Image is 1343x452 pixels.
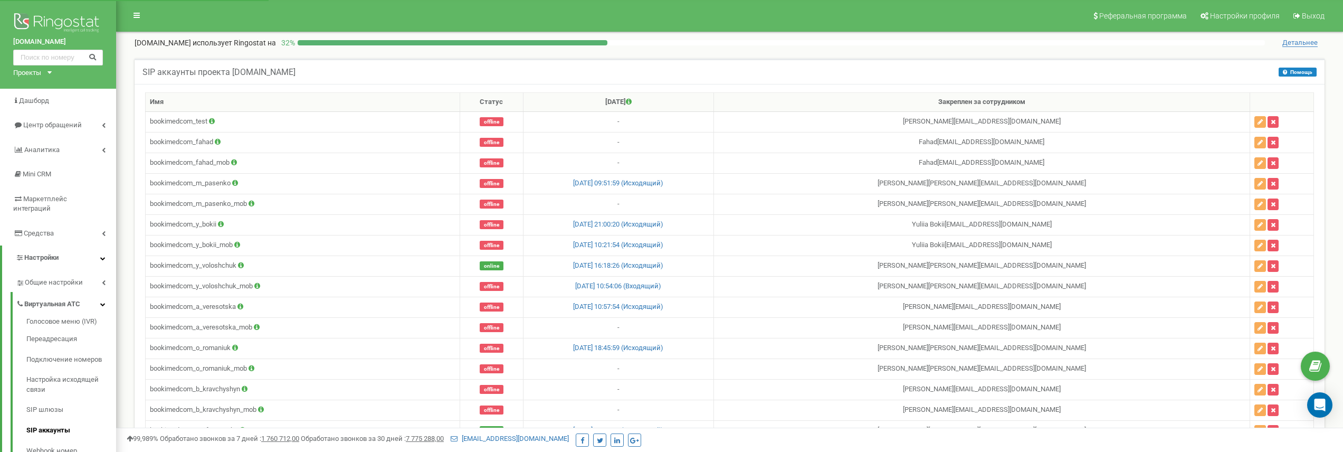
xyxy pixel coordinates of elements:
[261,435,299,442] u: 1 760 712,00
[160,435,299,442] span: Обработано звонков за 7 дней :
[24,146,60,154] span: Аналитика
[480,385,503,394] span: offline
[127,435,158,442] span: 99,989%
[1302,12,1325,20] span: Выход
[523,153,714,173] td: -
[146,338,460,359] td: bookimedcom_o_romaniuk
[146,317,460,338] td: bookimedcom_a_veresotska_mob
[523,317,714,338] td: -
[146,379,460,400] td: bookimedcom_b_kravchyshyn
[26,329,116,350] a: Переадресация
[135,37,276,48] p: [DOMAIN_NAME]
[146,194,460,214] td: bookimedcom_m_pasenko_mob
[13,68,41,78] div: Проекты
[714,93,1250,112] th: Закреплен за сотрудником
[714,111,1250,132] td: [PERSON_NAME] [EMAIL_ADDRESS][DOMAIN_NAME]
[13,50,103,65] input: Поиск по номеру
[573,179,663,187] a: [DATE] 09:51:59 (Исходящий)
[714,256,1250,276] td: [PERSON_NAME] [PERSON_NAME][EMAIL_ADDRESS][DOMAIN_NAME]
[460,93,523,112] th: Статус
[480,261,503,270] span: online
[573,344,663,352] a: [DATE] 18:45:59 (Исходящий)
[1099,12,1187,20] span: Реферальная программа
[480,282,503,291] span: offline
[146,276,460,297] td: bookimedcom_y_voloshchuk_mob
[480,158,503,167] span: offline
[575,282,661,290] a: [DATE] 10:54:06 (Входящий)
[19,97,49,105] span: Дашборд
[480,138,503,147] span: offline
[523,111,714,132] td: -
[714,317,1250,338] td: [PERSON_NAME] [EMAIL_ADDRESS][DOMAIN_NAME]
[146,132,460,153] td: bookimedcom_fahad
[451,435,569,442] a: [EMAIL_ADDRESS][DOMAIN_NAME]
[573,303,663,310] a: [DATE] 10:57:54 (Исходящий)
[480,344,503,353] span: offline
[1307,392,1332,418] div: Open Intercom Messenger
[523,379,714,400] td: -
[1279,68,1317,77] button: Помощь
[16,270,116,292] a: Общие настройки
[24,299,80,309] span: Виртуальная АТС
[480,364,503,373] span: offline
[23,170,51,178] span: Mini CRM
[146,235,460,256] td: bookimedcom_y_bokii_mob
[714,173,1250,194] td: [PERSON_NAME] [PERSON_NAME][EMAIL_ADDRESS][DOMAIN_NAME]
[406,435,444,442] u: 7 775 288,00
[523,93,714,112] th: [DATE]
[146,359,460,379] td: bookimedcom_o_romaniuk_mob
[523,132,714,153] td: -
[523,359,714,379] td: -
[573,426,663,434] a: [DATE] 10:54:44 (Исходящий)
[480,426,503,435] span: online
[714,153,1250,173] td: Fahad [EMAIL_ADDRESS][DOMAIN_NAME]
[26,317,116,329] a: Голосовое меню (IVR)
[480,303,503,312] span: offline
[480,200,503,209] span: offline
[2,246,116,270] a: Настройки
[480,220,503,229] span: offline
[193,39,276,47] span: использует Ringostat на
[714,400,1250,420] td: [PERSON_NAME] [EMAIL_ADDRESS][DOMAIN_NAME]
[146,297,460,317] td: bookimedcom_a_veresotska
[714,276,1250,297] td: [PERSON_NAME] [PERSON_NAME][EMAIL_ADDRESS][DOMAIN_NAME]
[26,350,116,370] a: Подключение номеров
[480,241,503,250] span: offline
[714,359,1250,379] td: [PERSON_NAME] [PERSON_NAME][EMAIL_ADDRESS][DOMAIN_NAME]
[1210,12,1280,20] span: Настройки профиля
[146,111,460,132] td: bookimedcom_test
[146,173,460,194] td: bookimedcom_m_pasenko
[714,420,1250,441] td: [PERSON_NAME] [PERSON_NAME][EMAIL_ADDRESS][DOMAIN_NAME]
[146,400,460,420] td: bookimedcom_b_kravchyshyn_mob
[16,292,116,314] a: Виртуальная АТС
[573,261,663,269] a: [DATE] 16:18:26 (Исходящий)
[23,121,82,129] span: Центр обращений
[142,68,296,77] h5: SIP аккаунты проекта [DOMAIN_NAME]
[573,241,663,249] a: [DATE] 10:21:54 (Исходящий)
[301,435,444,442] span: Обработано звонков за 30 дней :
[714,214,1250,235] td: Yuliia Bokii [EMAIL_ADDRESS][DOMAIN_NAME]
[13,37,103,47] a: [DOMAIN_NAME]
[146,420,460,441] td: bookimedcom_y_afanasenko
[25,278,83,288] span: Общие настройки
[714,338,1250,359] td: [PERSON_NAME] [PERSON_NAME][EMAIL_ADDRESS][DOMAIN_NAME]
[13,195,67,213] span: Маркетплейс интеграций
[24,229,54,237] span: Средства
[480,406,503,415] span: offline
[714,194,1250,214] td: [PERSON_NAME] [PERSON_NAME][EMAIL_ADDRESS][DOMAIN_NAME]
[146,153,460,173] td: bookimedcom_fahad_mob
[146,93,460,112] th: Имя
[523,194,714,214] td: -
[714,132,1250,153] td: Fahad [EMAIL_ADDRESS][DOMAIN_NAME]
[26,400,116,420] a: SIP шлюзы
[276,37,298,48] p: 32 %
[573,220,663,228] a: [DATE] 21:00:20 (Исходящий)
[26,370,116,400] a: Настройка исходящей связи
[1282,39,1318,47] span: Детальнее
[714,235,1250,256] td: Yuliia Bokii [EMAIL_ADDRESS][DOMAIN_NAME]
[146,256,460,276] td: bookimedcom_y_voloshchuk
[24,253,59,261] span: Настройки
[523,400,714,420] td: -
[146,214,460,235] td: bookimedcom_y_bokii
[480,117,503,126] span: offline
